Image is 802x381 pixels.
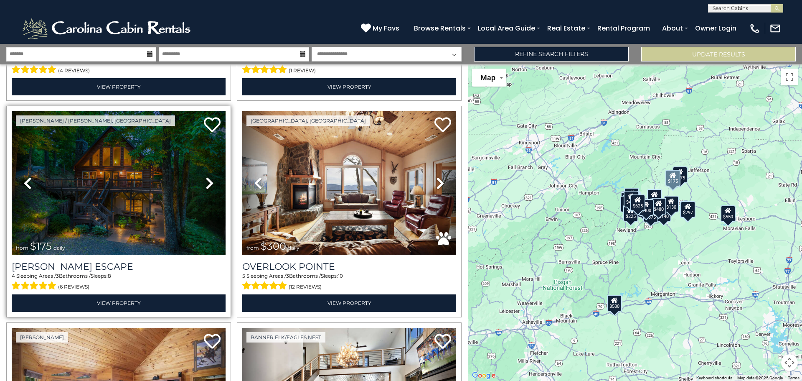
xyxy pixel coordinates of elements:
span: from [246,245,259,251]
a: [PERSON_NAME] / [PERSON_NAME], [GEOGRAPHIC_DATA] [16,115,175,126]
a: Owner Login [691,21,741,36]
a: About [658,21,687,36]
div: $580 [607,294,622,311]
img: White-1-2.png [21,16,194,41]
div: $140 [656,205,671,221]
div: Sleeping Areas / Bathrooms / Sleeps: [242,56,456,76]
div: $375 [643,205,658,222]
span: daily [53,245,65,251]
div: $230 [620,195,635,212]
button: Change map style [472,69,506,87]
a: [GEOGRAPHIC_DATA], [GEOGRAPHIC_DATA] [246,115,370,126]
a: Add to favorites [434,333,451,351]
a: Rental Program [593,21,654,36]
a: Refine Search Filters [474,47,629,61]
div: $175 [665,170,680,187]
img: thumbnail_163477009.jpeg [242,111,456,255]
a: Add to favorites [204,333,221,351]
a: Terms [788,376,799,380]
span: 3 [286,273,289,279]
a: View Property [242,78,456,95]
a: Local Area Guide [474,21,539,36]
span: 5 [242,273,245,279]
a: Add to favorites [204,116,221,134]
div: $130 [664,196,679,212]
span: $175 [30,240,52,252]
span: daily [288,245,299,251]
span: (4 reviews) [58,65,90,76]
div: $625 [630,194,645,211]
div: $550 [721,205,736,222]
div: $400 [639,199,654,215]
button: Toggle fullscreen view [781,69,798,85]
a: Open this area in Google Maps (opens a new window) [470,370,497,381]
div: Sleeping Areas / Bathrooms / Sleeps: [242,272,456,292]
span: $300 [261,240,286,252]
img: phone-regular-white.png [749,23,761,34]
span: 3 [56,273,59,279]
a: [PERSON_NAME] Escape [12,261,226,272]
div: $480 [651,197,666,214]
span: 10 [338,273,343,279]
span: Map data ©2025 Google [737,376,783,380]
div: $349 [647,189,662,206]
span: (12 reviews) [289,281,322,292]
div: $125 [624,187,639,204]
span: My Favs [373,23,399,33]
div: Sleeping Areas / Bathrooms / Sleeps: [12,272,226,292]
img: thumbnail_168627805.jpeg [12,111,226,255]
a: [PERSON_NAME] [16,332,68,343]
a: Banner Elk/Eagles Nest [246,332,325,343]
div: $297 [680,201,695,218]
a: View Property [12,78,226,95]
a: Add to favorites [434,116,451,134]
span: (6 reviews) [58,281,89,292]
span: from [16,245,28,251]
div: $175 [673,166,688,183]
img: mail-regular-white.png [769,23,781,34]
a: View Property [12,294,226,312]
button: Keyboard shortcuts [696,375,732,381]
button: Map camera controls [781,354,798,371]
a: Overlook Pointe [242,261,456,272]
a: Real Estate [543,21,589,36]
span: 4 [12,273,15,279]
a: My Favs [361,23,401,34]
span: Map [480,73,495,82]
div: Sleeping Areas / Bathrooms / Sleeps: [12,56,226,76]
button: Update Results [641,47,796,61]
div: $425 [624,190,639,207]
div: $225 [623,205,638,222]
a: Browse Rentals [410,21,470,36]
span: 8 [108,273,111,279]
h3: Todd Escape [12,261,226,272]
span: (1 review) [289,65,316,76]
img: Google [470,370,497,381]
a: View Property [242,294,456,312]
